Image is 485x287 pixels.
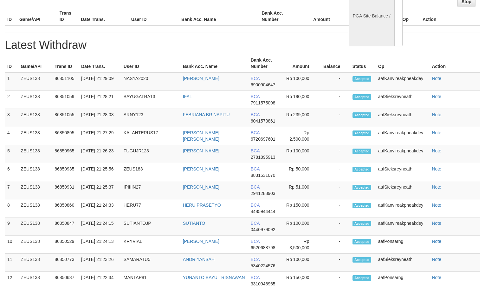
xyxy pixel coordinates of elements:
[251,173,275,178] span: 8831531070
[432,239,441,244] a: Note
[183,203,221,208] a: HERU PRASETYO
[57,7,79,25] th: Trans ID
[121,217,180,236] td: SUTIANTOJP
[52,236,79,254] td: 86850529
[5,54,18,72] th: ID
[432,203,441,208] a: Note
[52,163,79,181] td: 86850935
[319,127,350,145] td: -
[183,239,219,244] a: [PERSON_NAME]
[432,257,441,262] a: Note
[52,145,79,163] td: 86850965
[352,239,372,244] span: Accepted
[121,127,180,145] td: KALAHTERUS17
[251,281,275,286] span: 3310946965
[183,148,219,153] a: [PERSON_NAME]
[432,275,441,280] a: Note
[18,72,52,91] td: ZEUS138
[429,54,480,72] th: Action
[251,209,275,214] span: 4485944444
[52,199,79,217] td: 86850860
[251,148,260,153] span: BCA
[5,254,18,272] td: 11
[5,91,18,109] td: 2
[251,155,275,160] span: 2781895913
[18,54,52,72] th: Game/API
[52,254,79,272] td: 86850773
[376,72,430,91] td: aafKanvireakpheakdey
[319,199,350,217] td: -
[79,127,121,145] td: [DATE] 21:27:29
[376,145,430,163] td: aafKanvireakpheakdey
[183,257,215,262] a: ANDRIYANSAH
[179,7,259,25] th: Bank Acc. Name
[121,145,180,163] td: FUGUJR123
[352,185,372,190] span: Accepted
[5,39,480,51] h1: Latest Withdraw
[319,54,350,72] th: Balance
[121,91,180,109] td: BAYUGATRA13
[400,7,420,25] th: Op
[319,254,350,272] td: -
[18,109,52,127] td: ZEUS138
[432,184,441,190] a: Note
[79,217,121,236] td: [DATE] 21:24:15
[79,109,121,127] td: [DATE] 21:28:03
[432,76,441,81] a: Note
[248,54,282,72] th: Bank Acc. Number
[376,163,430,181] td: aafSieksreyneath
[183,166,219,171] a: [PERSON_NAME]
[376,254,430,272] td: aafSieksreyneath
[319,72,350,91] td: -
[52,109,79,127] td: 86851055
[251,166,260,171] span: BCA
[352,130,372,136] span: Accepted
[251,275,260,280] span: BCA
[18,163,52,181] td: ZEUS138
[121,54,180,72] th: User ID
[432,112,441,117] a: Note
[183,221,205,226] a: SUTIANTO
[121,181,180,199] td: IPIIIIN27
[352,221,372,226] span: Accepted
[251,227,275,232] span: 0440979092
[5,127,18,145] td: 4
[251,221,260,226] span: BCA
[376,181,430,199] td: aafSieksreyneath
[18,127,52,145] td: ZEUS138
[282,72,319,91] td: Rp 100,000
[251,100,275,105] span: 7911575098
[183,184,219,190] a: [PERSON_NAME]
[251,112,260,117] span: BCA
[432,148,441,153] a: Note
[78,7,128,25] th: Date Trans.
[432,130,441,135] a: Note
[319,236,350,254] td: -
[376,109,430,127] td: aafSieksreyneath
[376,236,430,254] td: aafPonsarng
[18,145,52,163] td: ZEUS138
[339,7,376,25] th: Balance
[183,94,192,99] a: IFAL
[251,130,260,135] span: BCA
[18,181,52,199] td: ZEUS138
[282,127,319,145] td: Rp 2,500,000
[79,236,121,254] td: [DATE] 21:24:13
[376,199,430,217] td: aafKanvireakpheakdey
[376,91,430,109] td: aafSieksreyneath
[18,254,52,272] td: ZEUS138
[282,181,319,199] td: Rp 51,000
[352,76,372,82] span: Accepted
[376,127,430,145] td: aafKanvireakpheakdey
[5,163,18,181] td: 6
[52,54,79,72] th: Trans ID
[282,145,319,163] td: Rp 100,000
[282,236,319,254] td: Rp 3,500,000
[5,199,18,217] td: 8
[432,221,441,226] a: Note
[5,217,18,236] td: 9
[183,112,230,117] a: FEBRIANA BR NAPITU
[251,191,275,196] span: 2941288903
[52,127,79,145] td: 86850895
[282,91,319,109] td: Rp 190,000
